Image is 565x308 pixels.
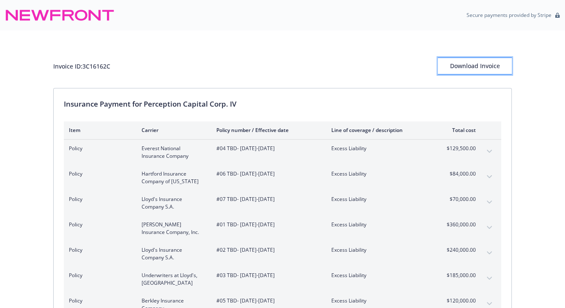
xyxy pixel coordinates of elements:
[444,145,476,152] span: $129,500.00
[142,170,203,185] span: Hartford Insurance Company of [US_STATE]
[331,272,431,279] span: Excess Liability
[331,195,431,203] span: Excess Liability
[64,241,501,267] div: PolicyLloyd's Insurance Company S.A.#02 TBD- [DATE]-[DATE]Excess Liability$240,000.00expand content
[142,246,203,261] span: Lloyd's Insurance Company S.A.
[142,272,203,287] span: Underwriters at Lloyd's, [GEOGRAPHIC_DATA]
[64,165,501,190] div: PolicyHartford Insurance Company of [US_STATE]#06 TBD- [DATE]-[DATE]Excess Liability$84,000.00exp...
[64,216,501,241] div: Policy[PERSON_NAME] Insurance Company, Inc.#01 TBD- [DATE]-[DATE]Excess Liability$360,000.00expan...
[483,145,496,158] button: expand content
[331,145,431,152] span: Excess Liability
[216,221,318,228] span: #01 TBD - [DATE]-[DATE]
[438,58,512,74] button: Download Invoice
[331,297,431,305] span: Excess Liability
[483,246,496,260] button: expand content
[467,11,551,19] p: Secure payments provided by Stripe
[444,170,476,178] span: $84,000.00
[331,170,431,178] span: Excess Liability
[69,246,128,254] span: Policy
[216,170,318,178] span: #06 TBD - [DATE]-[DATE]
[331,246,431,254] span: Excess Liability
[331,126,431,134] div: Line of coverage / description
[69,297,128,305] span: Policy
[483,221,496,234] button: expand content
[444,297,476,305] span: $120,000.00
[142,195,203,211] span: Lloyd's Insurance Company S.A.
[216,126,318,134] div: Policy number / Effective date
[64,99,501,110] div: Insurance Payment for Perception Capital Corp. IV
[216,145,318,152] span: #04 TBD - [DATE]-[DATE]
[142,145,203,160] span: Everest National Insurance Company
[444,126,476,134] div: Total cost
[216,272,318,279] span: #03 TBD - [DATE]-[DATE]
[64,190,501,216] div: PolicyLloyd's Insurance Company S.A.#07 TBD- [DATE]-[DATE]Excess Liability$70,000.00expand content
[444,246,476,254] span: $240,000.00
[69,272,128,279] span: Policy
[331,221,431,228] span: Excess Liability
[438,58,512,74] div: Download Invoice
[69,170,128,178] span: Policy
[64,267,501,292] div: PolicyUnderwriters at Lloyd's, [GEOGRAPHIC_DATA]#03 TBD- [DATE]-[DATE]Excess Liability$185,000.00...
[69,145,128,152] span: Policy
[53,62,110,71] div: Invoice ID: 3C16162C
[216,297,318,305] span: #05 TBD - [DATE]-[DATE]
[444,272,476,279] span: $185,000.00
[483,195,496,209] button: expand content
[444,195,476,203] span: $70,000.00
[216,246,318,254] span: #02 TBD - [DATE]-[DATE]
[69,195,128,203] span: Policy
[483,272,496,285] button: expand content
[69,221,128,228] span: Policy
[69,126,128,134] div: Item
[142,221,203,236] span: [PERSON_NAME] Insurance Company, Inc.
[444,221,476,228] span: $360,000.00
[142,126,203,134] div: Carrier
[216,195,318,203] span: #07 TBD - [DATE]-[DATE]
[483,170,496,184] button: expand content
[64,140,501,165] div: PolicyEverest National Insurance Company#04 TBD- [DATE]-[DATE]Excess Liability$129,500.00expand c...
